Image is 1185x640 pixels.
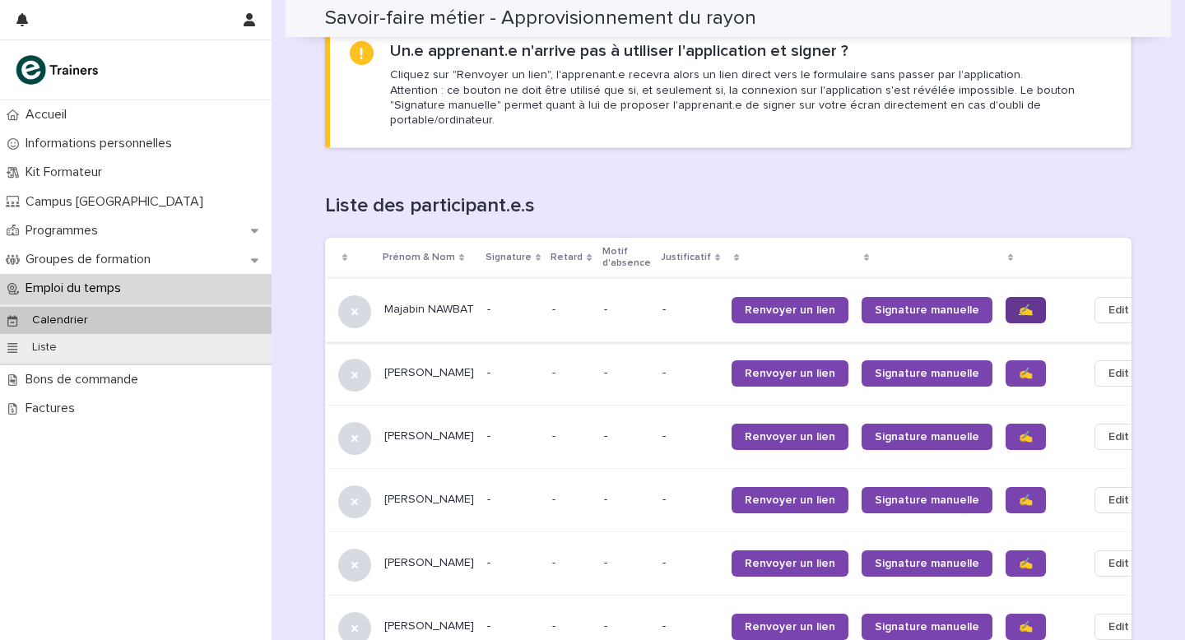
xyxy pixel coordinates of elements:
[1094,614,1143,640] button: Edit
[487,556,539,570] p: -
[602,243,651,273] p: Motif d'absence
[13,53,104,86] img: K0CqGN7SDeD6s4JG8KQk
[325,531,1169,595] tr: [PERSON_NAME]--- --Renvoyer un lienSignature manuelle✍️Edit
[604,429,649,443] p: -
[552,616,559,633] p: -
[325,194,1132,218] h1: Liste des participant.e.s
[745,494,835,506] span: Renvoyer un lien
[732,424,848,450] a: Renvoyer un lien
[1019,368,1033,379] span: ✍️
[19,341,70,355] p: Liste
[732,550,848,577] a: Renvoyer un lien
[1094,424,1143,450] button: Edit
[1094,550,1143,577] button: Edit
[390,41,848,61] h2: Un.e apprenant.e n'arrive pas à utiliser l'application et signer ?
[1108,365,1129,382] span: Edit
[862,360,992,387] a: Signature manuelle
[732,614,848,640] a: Renvoyer un lien
[384,556,474,570] p: [PERSON_NAME]
[732,360,848,387] a: Renvoyer un lien
[862,297,992,323] a: Signature manuelle
[1019,621,1033,633] span: ✍️
[19,165,115,180] p: Kit Formateur
[604,493,649,507] p: -
[325,278,1169,341] tr: Majabin NAWBAT--- --Renvoyer un lienSignature manuelle✍️Edit
[1019,431,1033,443] span: ✍️
[1019,494,1033,506] span: ✍️
[745,304,835,316] span: Renvoyer un lien
[486,248,532,267] p: Signature
[661,248,711,267] p: Justificatif
[662,366,718,380] p: -
[487,366,539,380] p: -
[552,553,559,570] p: -
[745,431,835,443] span: Renvoyer un lien
[552,426,559,443] p: -
[19,194,216,210] p: Campus [GEOGRAPHIC_DATA]
[19,223,111,239] p: Programmes
[1019,558,1033,569] span: ✍️
[1094,360,1143,387] button: Edit
[390,67,1111,128] p: Cliquez sur "Renvoyer un lien", l'apprenant.e recevra alors un lien direct vers le formulaire san...
[384,619,474,633] p: [PERSON_NAME]
[1094,297,1143,323] button: Edit
[745,368,835,379] span: Renvoyer un lien
[1108,619,1129,635] span: Edit
[662,619,718,633] p: -
[875,304,979,316] span: Signature manuelle
[1108,492,1129,508] span: Edit
[19,136,185,151] p: Informations personnelles
[384,303,474,317] p: Majabin NAWBAT
[325,341,1169,405] tr: [PERSON_NAME]--- --Renvoyer un lienSignature manuelle✍️Edit
[384,366,474,380] p: [PERSON_NAME]
[662,429,718,443] p: -
[604,303,649,317] p: -
[875,431,979,443] span: Signature manuelle
[875,368,979,379] span: Signature manuelle
[745,621,835,633] span: Renvoyer un lien
[732,487,848,513] a: Renvoyer un lien
[1108,429,1129,445] span: Edit
[604,366,649,380] p: -
[487,429,539,443] p: -
[662,303,718,317] p: -
[1108,302,1129,318] span: Edit
[1094,487,1143,513] button: Edit
[552,363,559,380] p: -
[862,614,992,640] a: Signature manuelle
[551,248,583,267] p: Retard
[19,281,134,296] p: Emploi du temps
[1006,297,1046,323] a: ✍️
[19,252,164,267] p: Groupes de formation
[552,299,559,317] p: -
[1006,487,1046,513] a: ✍️
[487,303,539,317] p: -
[875,558,979,569] span: Signature manuelle
[325,7,756,30] h2: Savoir-faire métier - Approvisionnement du rayon
[875,621,979,633] span: Signature manuelle
[19,107,80,123] p: Accueil
[745,558,835,569] span: Renvoyer un lien
[384,429,474,443] p: [PERSON_NAME]
[1006,614,1046,640] a: ✍️
[662,493,718,507] p: -
[1006,424,1046,450] a: ✍️
[19,313,101,327] p: Calendrier
[862,487,992,513] a: Signature manuelle
[487,619,539,633] p: -
[662,556,718,570] p: -
[604,619,649,633] p: -
[383,248,455,267] p: Prénom & Nom
[1108,555,1129,572] span: Edit
[875,494,979,506] span: Signature manuelle
[732,297,848,323] a: Renvoyer un lien
[19,372,151,387] p: Bons de commande
[604,556,649,570] p: -
[487,493,539,507] p: -
[384,493,474,507] p: [PERSON_NAME]
[552,489,559,507] p: -
[1006,360,1046,387] a: ✍️
[862,424,992,450] a: Signature manuelle
[1006,550,1046,577] a: ✍️
[325,468,1169,531] tr: [PERSON_NAME]--- --Renvoyer un lienSignature manuelle✍️Edit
